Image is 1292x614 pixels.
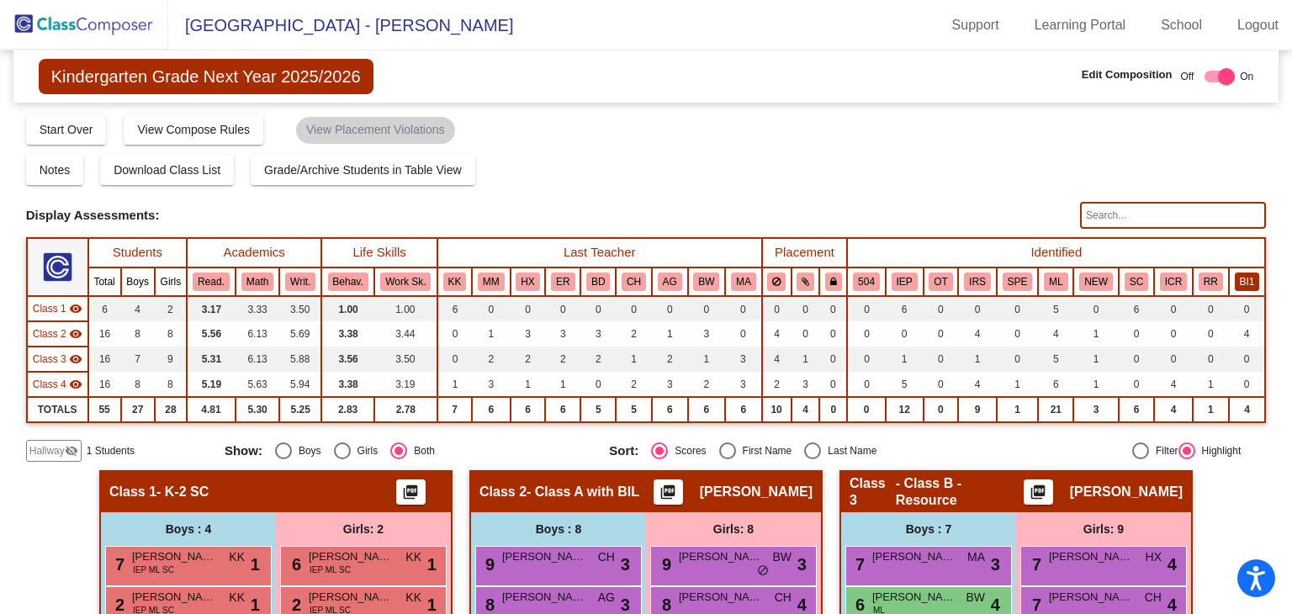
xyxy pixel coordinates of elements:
[229,548,245,566] span: KK
[929,273,952,291] button: OT
[351,443,379,458] div: Girls
[65,444,78,458] mat-icon: visibility_off
[321,321,374,347] td: 3.38
[1193,296,1229,321] td: 0
[616,372,652,397] td: 2
[580,372,616,397] td: 0
[688,397,726,422] td: 6
[939,12,1013,39] a: Support
[725,267,761,296] th: Michelle Abbasi
[279,397,321,422] td: 5.25
[731,273,756,291] button: MA
[886,321,924,347] td: 0
[997,296,1039,321] td: 0
[437,397,472,422] td: 7
[1003,273,1033,291] button: SPE
[27,372,88,397] td: Christina Orlikowski - Class C - ICR
[187,321,236,347] td: 5.56
[187,238,321,267] th: Academics
[679,548,763,565] span: [PERSON_NAME]
[958,321,996,347] td: 4
[1154,267,1193,296] th: In Class Resource
[1024,479,1053,505] button: Print Students Details
[27,397,88,422] td: TOTALS
[847,397,885,422] td: 0
[168,12,513,39] span: [GEOGRAPHIC_DATA] - [PERSON_NAME]
[580,267,616,296] th: Bentley Drezner
[792,347,820,372] td: 1
[225,443,262,458] span: Show:
[652,296,688,321] td: 0
[545,372,580,397] td: 1
[1073,397,1119,422] td: 3
[693,273,719,291] button: BW
[472,267,510,296] th: Michelle Munoz
[997,267,1039,296] th: Speech Only IEP
[616,296,652,321] td: 0
[380,273,431,291] button: Work Sk.
[598,548,615,566] span: CH
[616,397,652,422] td: 5
[1160,273,1187,291] button: ICR
[374,321,437,347] td: 3.44
[374,347,437,372] td: 3.50
[69,302,82,315] mat-icon: visibility
[374,397,437,422] td: 2.78
[33,326,66,341] span: Class 2
[1154,372,1193,397] td: 4
[886,372,924,397] td: 5
[654,479,683,505] button: Print Students Details
[155,321,187,347] td: 8
[69,378,82,391] mat-icon: visibility
[725,321,761,347] td: 0
[26,208,160,223] span: Display Assessments:
[155,296,187,321] td: 2
[1154,321,1193,347] td: 0
[1073,267,1119,296] th: Newcomer (WIDA 1 or 1.5 with limited lang if any)
[609,442,981,459] mat-radio-group: Select an option
[1073,347,1119,372] td: 1
[967,548,985,566] span: MA
[688,321,726,347] td: 3
[137,123,250,136] span: View Compose Rules
[527,484,639,500] span: - Class A with BIL
[472,347,510,372] td: 2
[26,114,107,145] button: Start Over
[545,397,580,422] td: 6
[1229,267,1266,296] th: Bingual
[646,512,821,546] div: Girls: 8
[427,552,437,577] span: 1
[997,321,1039,347] td: 0
[551,273,575,291] button: ER
[958,296,996,321] td: 0
[1079,273,1113,291] button: NEW
[443,273,467,291] button: KK
[1073,296,1119,321] td: 0
[688,347,726,372] td: 1
[1119,397,1154,422] td: 6
[1154,296,1193,321] td: 0
[26,155,84,185] button: Notes
[132,548,216,565] span: [PERSON_NAME]
[853,273,880,291] button: 504
[187,296,236,321] td: 3.17
[400,484,421,507] mat-icon: picture_as_pdf
[1154,347,1193,372] td: 0
[121,347,155,372] td: 7
[1149,443,1178,458] div: Filter
[511,296,546,321] td: 0
[276,512,451,546] div: Girls: 2
[156,484,209,500] span: - K-2 SC
[88,296,121,321] td: 6
[847,347,885,372] td: 0
[236,347,279,372] td: 6.13
[688,296,726,321] td: 0
[27,296,88,321] td: No teacher - K-2 SC
[1038,321,1073,347] td: 4
[437,372,472,397] td: 1
[511,372,546,397] td: 1
[472,397,510,422] td: 6
[1016,512,1191,546] div: Girls: 9
[1028,484,1048,507] mat-icon: picture_as_pdf
[321,296,374,321] td: 1.00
